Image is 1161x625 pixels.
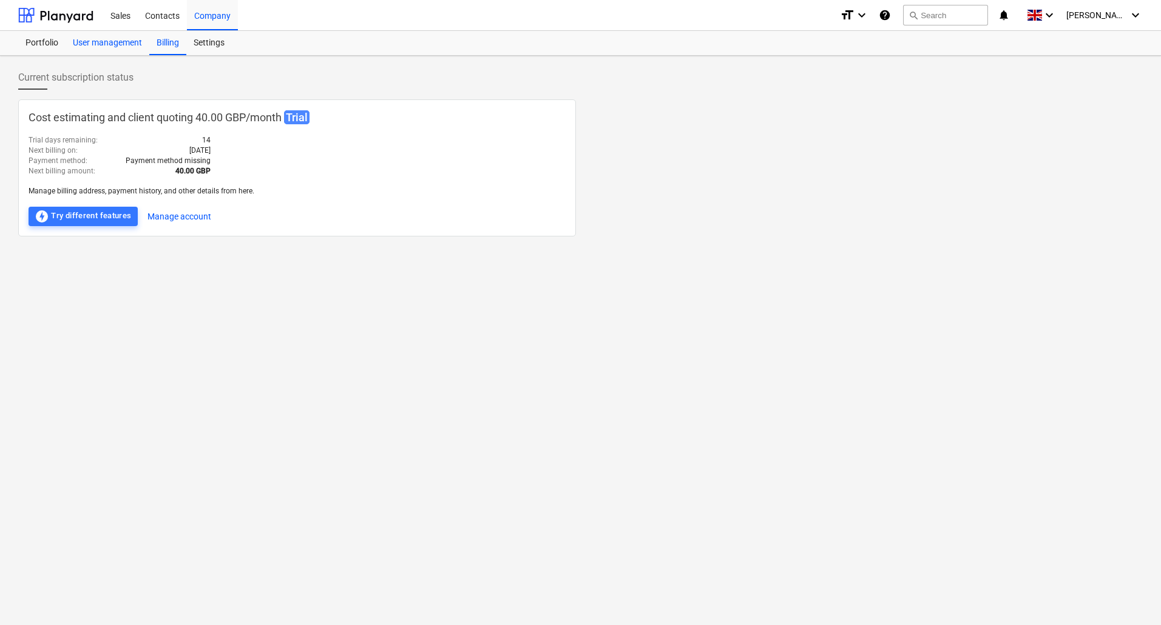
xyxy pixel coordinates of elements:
p: Payment method : [29,156,87,166]
button: Manage account [147,207,211,226]
a: Settings [186,31,232,55]
span: [PERSON_NAME] [1066,10,1127,20]
p: 14 [202,135,211,145]
p: [DATE] [189,145,211,156]
iframe: Chat Widget [1100,567,1161,625]
i: format_size [840,8,855,22]
span: search [909,10,918,20]
p: Manage billing address, payment history, and other details from here. [29,186,566,196]
i: keyboard_arrow_down [1128,8,1143,22]
p: Trial days remaining : [29,135,98,145]
div: Try different features [35,209,132,224]
button: Search [903,5,988,25]
span: offline_bolt [35,209,49,224]
p: Next billing amount : [29,166,95,176]
i: Knowledge base [879,8,891,22]
span: Current subscription status [18,70,134,85]
a: Portfolio [18,31,66,55]
span: Trial [284,110,310,124]
p: Cost estimating and client quoting 40.00 GBP / month [29,110,566,125]
button: Try different features [29,207,138,226]
i: notifications [998,8,1010,22]
i: keyboard_arrow_down [855,8,869,22]
p: Next billing on : [29,145,78,156]
b: 40.00 GBP [175,167,211,175]
a: User management [66,31,149,55]
a: Billing [149,31,186,55]
p: Payment method missing [126,156,211,166]
i: keyboard_arrow_down [1042,8,1057,22]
